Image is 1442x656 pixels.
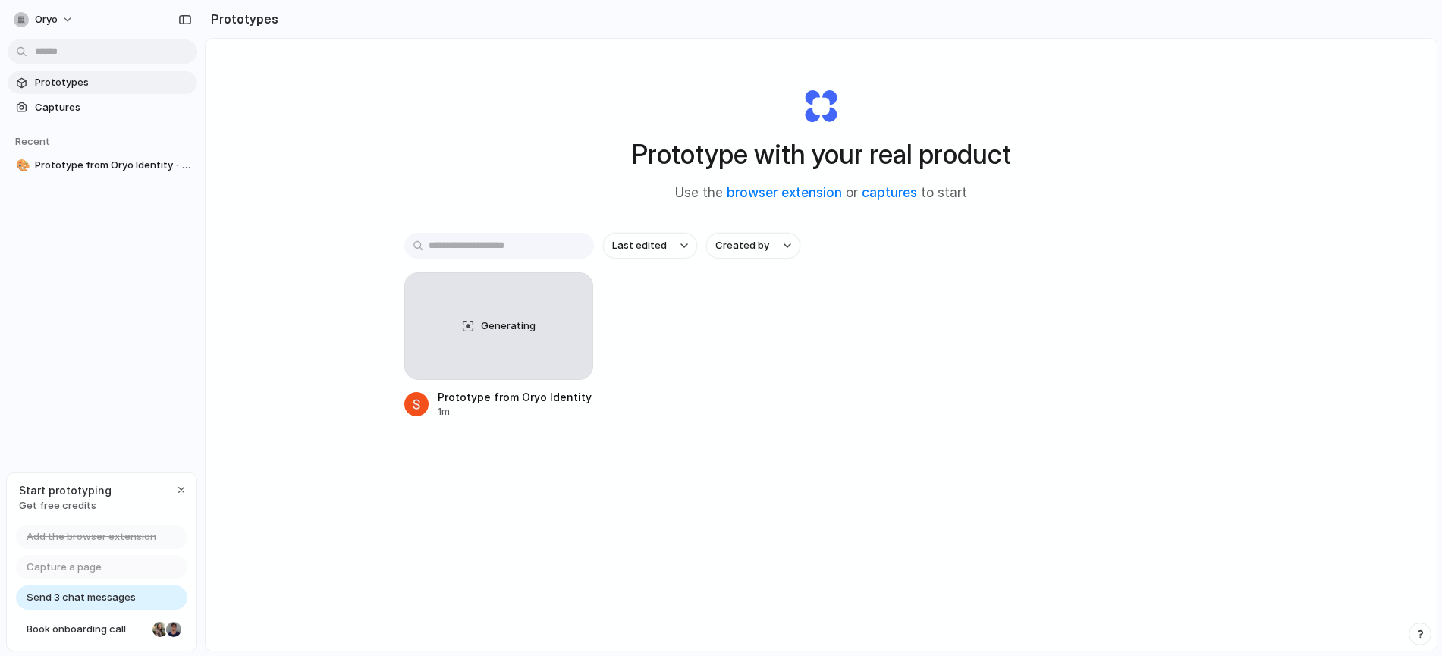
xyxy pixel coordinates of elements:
span: Use the or to start [675,184,967,203]
div: Christian Iacullo [165,620,183,639]
span: Capture a page [27,560,102,575]
a: Book onboarding call [16,617,187,642]
span: Created by [715,238,769,253]
span: Send 3 chat messages [27,590,136,605]
a: Captures [8,96,197,119]
span: oryo [35,12,58,27]
span: Generating [481,319,536,334]
span: Book onboarding call [27,622,146,637]
a: GeneratingPrototype from Oryo Identity - Agentic Security1m [404,272,594,419]
button: 🎨 [14,158,29,173]
h1: Prototype with your real product [632,134,1011,174]
a: Prototypes [8,71,197,94]
span: Captures [35,100,191,115]
a: 🎨Prototype from Oryo Identity - Agentic Security [8,154,197,177]
div: Nicole Kubica [151,620,169,639]
h2: Prototypes [205,10,278,28]
button: oryo [8,8,81,32]
div: 🎨 [16,157,27,174]
span: Prototypes [35,75,191,90]
div: Prototype from Oryo Identity - Agentic Security [438,389,594,405]
span: Get free credits [19,498,112,513]
span: Last edited [612,238,667,253]
a: captures [862,185,917,200]
span: Start prototyping [19,482,112,498]
div: 1m [438,405,594,419]
a: browser extension [727,185,842,200]
button: Created by [706,233,800,259]
button: Last edited [603,233,697,259]
span: Prototype from Oryo Identity - Agentic Security [35,158,191,173]
span: Recent [15,135,50,147]
span: Add the browser extension [27,529,156,545]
